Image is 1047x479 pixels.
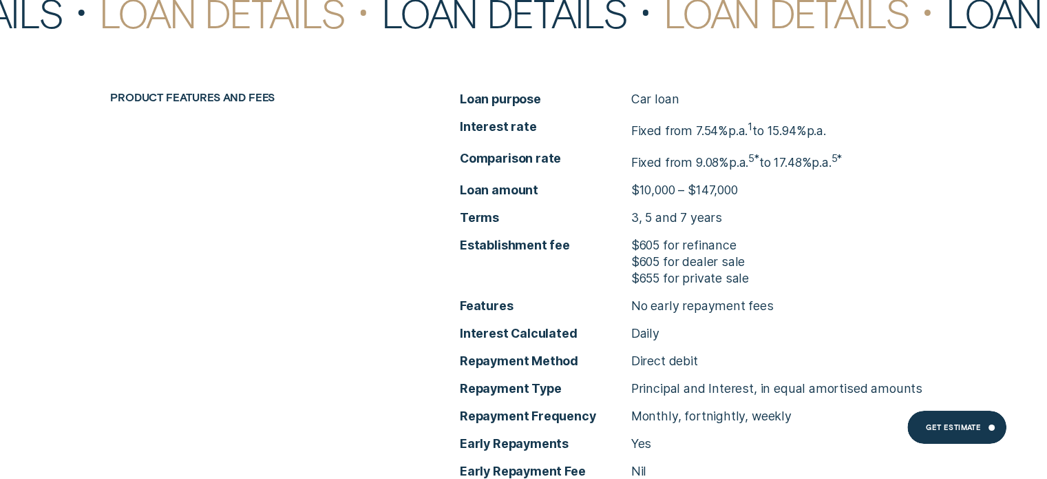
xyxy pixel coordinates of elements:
div: Product features and fees [104,91,383,104]
span: p.a. [806,123,825,138]
p: 3, 5 and 7 years [631,210,722,226]
p: Monthly, fortnightly, weekly [631,408,792,425]
span: Per Annum [729,155,748,170]
p: Fixed from 9.08% to 17.48% [631,150,842,171]
p: $605 for refinance $605 for dealer sale [631,237,749,270]
span: Repayment Frequency [460,408,631,425]
p: Principal and Interest, in equal amortised amounts [631,380,922,397]
p: Fixed from 7.54% to 15.94% [631,119,826,139]
span: Interest rate [460,119,631,135]
span: p.a. [728,123,748,138]
span: Per Annum [812,155,831,170]
span: Interest Calculated [460,325,631,342]
span: Establishment fee [460,237,631,254]
span: Per Annum [728,123,748,138]
a: Get Estimate [907,411,1006,444]
p: Car loan [631,91,679,108]
p: No early repayment fees [631,298,774,314]
span: p.a. [729,155,748,170]
span: Repayment Method [460,353,631,369]
span: p.a. [812,155,831,170]
span: Features [460,298,631,314]
p: Daily [631,325,659,342]
sup: 1 [748,121,752,133]
span: Per Annum [806,123,825,138]
span: Early Repayments [460,436,631,452]
span: Loan amount [460,182,631,198]
span: Terms [460,210,631,226]
p: Direct debit [631,353,698,369]
p: Yes [631,436,651,452]
span: Loan purpose [460,91,631,108]
span: Repayment Type [460,380,631,397]
span: Comparison rate [460,150,631,167]
p: $10,000 – $147,000 [631,182,738,198]
p: $655 for private sale [631,270,749,287]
